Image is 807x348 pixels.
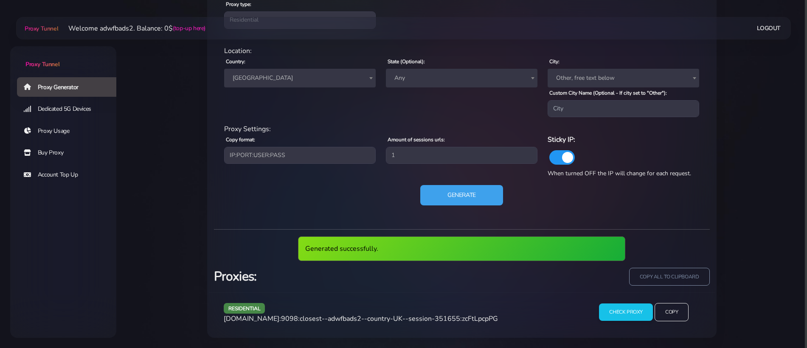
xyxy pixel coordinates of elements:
[17,77,123,97] a: Proxy Generator
[553,72,694,84] span: Other, free text below
[58,23,205,34] li: Welcome adwfbads2. Balance: 0$
[17,121,123,141] a: Proxy Usage
[549,58,560,65] label: City:
[298,236,625,261] div: Generated successfully.
[226,136,255,143] label: Copy format:
[599,303,653,321] input: Check Proxy
[229,72,371,84] span: United Kingdom
[25,60,59,68] span: Proxy Tunnel
[224,314,498,323] span: [DOMAIN_NAME]:9098:closest--adwfbads2--country-UK--session-351655:zcFtLpcpPG
[549,89,667,97] label: Custom City Name (Optional - If city set to "Other"):
[17,143,123,163] a: Buy Proxy
[23,22,58,35] a: Proxy Tunnel
[548,100,699,117] input: City
[214,268,457,285] h3: Proxies:
[17,99,123,119] a: Dedicated 5G Devices
[226,0,251,8] label: Proxy type:
[388,58,425,65] label: State (Optional):
[224,69,376,87] span: United Kingdom
[219,124,705,134] div: Proxy Settings:
[655,303,689,321] input: Copy
[226,58,245,65] label: Country:
[548,134,699,145] h6: Sticky IP:
[757,20,781,36] a: Logout
[629,268,710,286] input: copy all to clipboard
[420,185,503,205] button: Generate
[224,303,265,314] span: residential
[388,136,445,143] label: Amount of sessions urls:
[17,165,123,185] a: Account Top Up
[391,72,532,84] span: Any
[219,46,705,56] div: Location:
[173,24,205,33] a: (top-up here)
[548,69,699,87] span: Other, free text below
[548,169,691,177] span: When turned OFF the IP will change for each request.
[10,46,116,69] a: Proxy Tunnel
[386,69,537,87] span: Any
[25,25,58,33] span: Proxy Tunnel
[766,307,796,337] iframe: Webchat Widget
